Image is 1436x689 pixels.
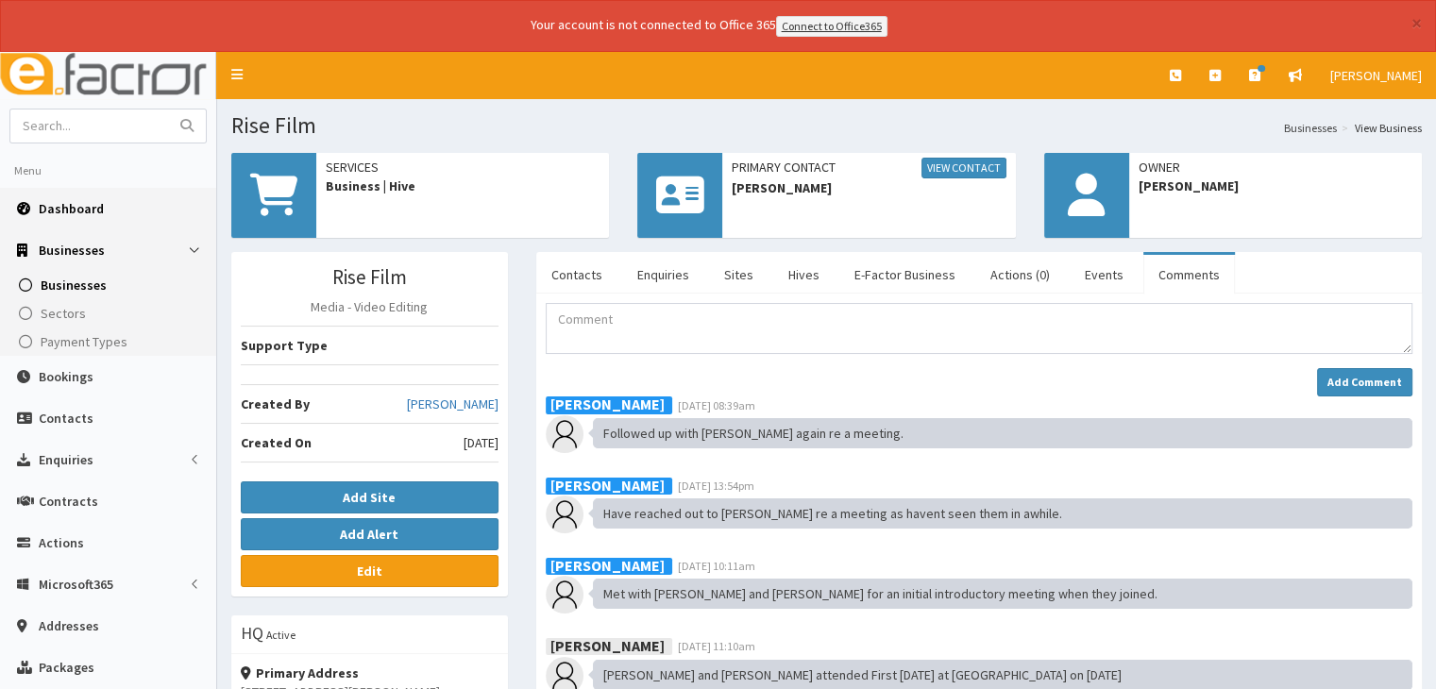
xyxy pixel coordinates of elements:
span: Actions [39,534,84,551]
span: Contacts [39,410,93,427]
span: [DATE] 13:54pm [678,479,754,493]
a: [PERSON_NAME] [407,395,498,413]
span: [PERSON_NAME] [732,178,1005,197]
div: Followed up with [PERSON_NAME] again re a meeting. [593,418,1412,448]
p: Media - Video Editing [241,297,498,316]
strong: Primary Address [241,664,359,681]
h3: Rise Film [241,266,498,288]
a: Businesses [5,271,216,299]
a: Edit [241,555,498,587]
span: [DATE] 08:39am [678,398,755,412]
span: Services [326,158,600,176]
div: Your account is not connected to Office 365 [157,15,1261,37]
h1: Rise Film [231,113,1422,138]
a: [PERSON_NAME] [1316,52,1436,99]
b: [PERSON_NAME] [550,475,665,494]
b: Add Alert [340,526,398,543]
span: Contracts [39,493,98,510]
b: Support Type [241,337,328,354]
span: Primary Contact [732,158,1005,178]
span: Addresses [39,617,99,634]
button: × [1411,13,1422,33]
a: Comments [1143,255,1235,294]
span: [PERSON_NAME] [1330,67,1422,84]
span: [DATE] [464,433,498,452]
span: Dashboard [39,200,104,217]
span: Sectors [41,305,86,322]
span: Microsoft365 [39,576,113,593]
a: View Contact [921,158,1006,178]
button: Add Alert [241,518,498,550]
a: Events [1070,255,1139,294]
span: Packages [39,659,94,676]
button: Add Comment [1317,368,1412,396]
b: Add Site [343,489,396,506]
div: Met with [PERSON_NAME] and [PERSON_NAME] for an initial introductory meeting when they joined. [593,579,1412,609]
span: Bookings [39,368,93,385]
h3: HQ [241,625,263,642]
span: Businesses [39,242,105,259]
strong: Add Comment [1327,375,1402,389]
b: [PERSON_NAME] [550,635,665,654]
span: Enquiries [39,451,93,468]
a: Connect to Office365 [776,16,887,37]
span: Payment Types [41,333,127,350]
b: Created By [241,395,310,412]
a: E-Factor Business [839,255,971,294]
span: Owner [1139,158,1412,176]
span: [DATE] 10:11am [678,559,755,573]
span: Business | Hive [326,176,600,195]
small: Active [266,628,296,642]
a: Sectors [5,299,216,328]
textarea: Comment [546,303,1412,354]
a: Hives [773,255,835,294]
a: Actions (0) [975,255,1065,294]
a: Payment Types [5,328,216,356]
span: [PERSON_NAME] [1139,176,1412,195]
span: [DATE] 11:10am [678,639,755,653]
div: Have reached out to [PERSON_NAME] re a meeting as havent seen them in awhile. [593,498,1412,529]
input: Search... [10,109,169,143]
a: Businesses [1284,120,1337,136]
a: Contacts [536,255,617,294]
b: Edit [357,563,382,580]
a: Sites [709,255,769,294]
li: View Business [1337,120,1422,136]
b: Created On [241,434,312,451]
b: [PERSON_NAME] [550,395,665,413]
b: [PERSON_NAME] [550,555,665,574]
span: Businesses [41,277,107,294]
a: Enquiries [622,255,704,294]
